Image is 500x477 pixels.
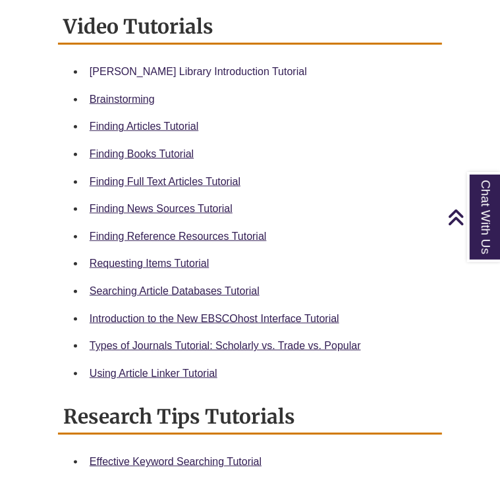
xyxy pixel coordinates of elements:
[90,340,361,351] a: Types of Journals Tutorial: Scholarly vs. Trade vs. Popular
[90,66,307,77] a: [PERSON_NAME] Library Introduction Tutorial
[90,176,240,187] a: Finding Full Text Articles Tutorial
[90,285,260,296] a: Searching Article Databases Tutorial
[58,10,442,45] h2: Video Tutorials
[90,121,198,132] a: Finding Articles Tutorial
[90,258,209,269] a: Requesting Items Tutorial
[90,368,217,379] a: Using Article Linker Tutorial
[90,313,339,324] a: Introduction to the New EBSCOhost Interface Tutorial
[90,203,233,214] a: Finding News Sources Tutorial
[90,148,194,159] a: Finding Books Tutorial
[90,231,267,242] a: Finding Reference Resources Tutorial
[447,208,497,226] a: Back to Top
[90,94,155,105] a: Brainstorming
[90,456,262,467] a: Effective Keyword Searching Tutorial
[58,400,442,435] h2: Research Tips Tutorials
